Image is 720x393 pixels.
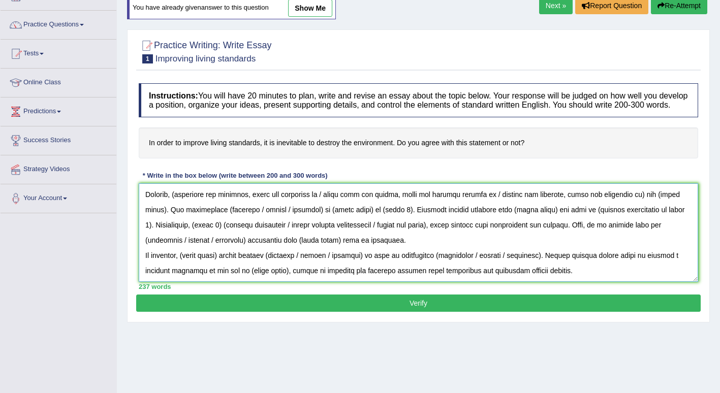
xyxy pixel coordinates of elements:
a: Practice Questions [1,11,116,36]
h2: Practice Writing: Write Essay [139,38,271,63]
a: Success Stories [1,126,116,152]
h4: In order to improve living standards, it is inevitable to destroy the environment. Do you agree w... [139,127,698,158]
a: Strategy Videos [1,155,116,181]
h4: You will have 20 minutes to plan, write and revise an essay about the topic below. Your response ... [139,83,698,117]
a: Tests [1,40,116,65]
span: 1 [142,54,153,63]
div: 237 words [139,282,698,291]
div: * Write in the box below (write between 200 and 300 words) [139,171,331,181]
b: Instructions: [149,91,198,100]
a: Predictions [1,97,116,123]
button: Verify [136,294,701,312]
small: Improving living standards [155,54,256,63]
a: Your Account [1,184,116,210]
a: Online Class [1,69,116,94]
